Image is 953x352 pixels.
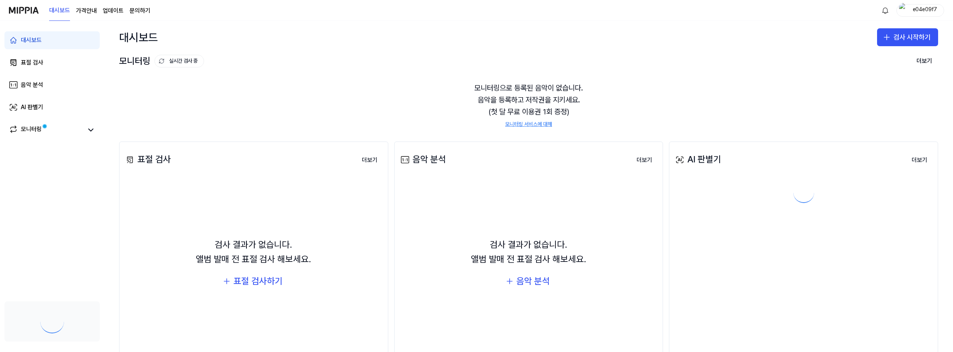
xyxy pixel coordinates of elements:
[356,153,383,168] button: 더보기
[4,98,100,116] a: AI 판별기
[196,238,311,266] div: 검사 결과가 없습니다. 앨범 발매 전 표절 검사 해보세요.
[21,58,43,67] div: 표절 검사
[881,6,890,15] img: 알림
[505,121,552,128] a: 모니터링 서비스에 대해
[154,55,204,67] button: 실시간 검사 중
[103,6,124,15] a: 업데이트
[21,103,43,112] div: AI 판별기
[119,73,938,137] div: 모니터링으로 등록된 음악이 없습니다. 음악을 등록하고 저작권을 지키세요. (첫 달 무료 이용권 1회 증정)
[910,6,939,14] div: e04e09f7
[21,36,42,45] div: 대시보드
[9,125,83,135] a: 모니터링
[356,152,383,168] a: 더보기
[516,274,550,288] div: 음악 분석
[877,28,938,46] button: 검사 시작하기
[911,54,938,69] button: 더보기
[896,4,944,17] button: profilee04e09f7
[119,28,158,46] div: 대시보드
[906,152,933,168] a: 더보기
[674,152,721,167] div: AI 판별기
[21,125,42,135] div: 모니터링
[4,31,100,49] a: 대시보드
[119,54,204,68] div: 모니터링
[471,238,586,266] div: 검사 결과가 없습니다. 앨범 발매 전 표절 검사 해보세요.
[631,153,658,168] button: 더보기
[130,6,150,15] a: 문의하기
[49,0,70,21] a: 대시보드
[124,152,171,167] div: 표절 검사
[631,152,658,168] a: 더보기
[21,80,43,89] div: 음악 분석
[899,3,908,18] img: profile
[233,274,283,288] div: 표절 검사하기
[906,153,933,168] button: 더보기
[500,272,557,290] button: 음악 분석
[399,152,446,167] div: 음악 분석
[4,54,100,72] a: 표절 검사
[217,272,290,290] button: 표절 검사하기
[4,76,100,94] a: 음악 분석
[76,6,97,15] a: 가격안내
